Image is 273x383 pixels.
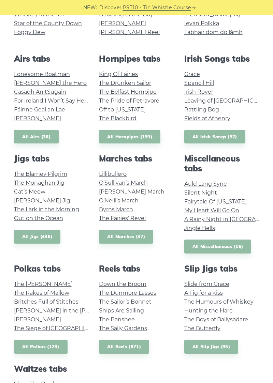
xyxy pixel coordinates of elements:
a: Tabhair dom do lámh [184,29,243,35]
a: [PERSON_NAME] [14,316,61,323]
a: Rattling Bog [184,106,219,113]
a: All Reels (871) [99,340,149,354]
a: Ievan Polkka [184,20,219,27]
a: The Drunken Sailor [99,80,151,86]
a: [PERSON_NAME] the Hero [14,80,87,86]
a: Lonesome Boatman [14,71,70,77]
a: Irish Rover [184,89,213,95]
a: Spancil Hill [184,80,214,86]
a: All Slip Jigs (95) [184,340,238,354]
a: The Butterfly [184,325,220,332]
a: Fairytale Of [US_STATE] [184,198,247,205]
a: The Pride of Petravore [99,97,159,104]
a: Silent Night [184,189,217,196]
a: Byrns March [99,206,133,213]
a: All Miscellaneous (16) [184,240,252,254]
h2: Airs tabs [14,54,89,64]
a: The Sally Gardens [99,325,147,332]
a: [PERSON_NAME] Jig [184,11,241,18]
a: [PERSON_NAME] [14,115,61,122]
a: Slide from Grace [184,281,229,287]
a: Ships Are Sailing [99,307,144,314]
a: The Lark in the Morning [14,206,79,213]
a: Whiskey in the Jar [14,11,64,18]
h2: Hornpipes tabs [99,54,174,64]
a: For Ireland I Won’t Say Her Name [14,97,104,104]
a: All Hornpipes (139) [99,130,160,144]
a: The Banshee [99,316,135,323]
a: O’Sullivan’s March [99,180,148,186]
a: [PERSON_NAME] March [99,188,164,195]
a: [PERSON_NAME] [99,20,146,27]
a: Fáinne Geal an Lae [14,106,65,113]
h2: Jigs tabs [14,154,89,164]
a: Fields of Athenry [184,115,230,122]
a: The Blackbird [99,115,136,122]
a: Leaving of [GEOGRAPHIC_DATA] [184,97,272,104]
a: The Monaghan Jig [14,180,64,186]
a: [PERSON_NAME] Jig [14,197,70,204]
a: PST10 - Tin Whistle Course [123,4,191,12]
a: All Polkas (129) [14,340,68,354]
h2: Slip Jigs tabs [184,264,259,274]
h2: Miscellaneous tabs [184,154,259,173]
a: The Blarney Pilgrim [14,171,67,177]
a: All Marches (37) [99,230,153,244]
span: Discover [99,4,122,12]
a: A Fig for a Kiss [184,290,223,296]
a: All Jigs (436) [14,230,60,244]
a: Lillibullero [99,171,127,177]
a: The Dunmore Lasses [99,290,156,296]
a: Star of the County Down [14,20,82,27]
a: The Siege of [GEOGRAPHIC_DATA] [14,325,107,332]
a: Down the Broom [99,281,146,287]
h2: Polkas tabs [14,264,89,274]
a: [PERSON_NAME] in the [PERSON_NAME] [14,307,127,314]
a: The Belfast Hornpipe [99,89,157,95]
a: Cat’s Meow [14,188,45,195]
a: Jingle Bells [184,225,215,231]
h2: Waltzes tabs [14,364,89,374]
a: Hunting the Hare [184,307,233,314]
a: [PERSON_NAME] Reel [99,29,160,35]
a: Casadh An tSúgáin [14,89,66,95]
a: Foggy Dew [14,29,45,35]
a: The Rakes of Mallow [14,290,69,296]
a: The [PERSON_NAME] [14,281,73,287]
a: The Boys of Ballysadare [184,316,248,323]
a: All Irish Songs (32) [184,130,245,144]
a: My Heart Will Go On [184,207,239,214]
a: King Of Fairies [99,71,138,77]
a: The Humours of Whiskey [184,298,254,305]
a: Britches Full of Stitches [14,298,78,305]
a: O’Neill’s March [99,197,139,204]
a: Out on the Ocean [14,215,63,221]
a: All Airs (36) [14,130,59,144]
a: The Sailor’s Bonnet [99,298,152,305]
h2: Irish Songs tabs [184,54,259,64]
a: Dawning of the Day [99,11,153,18]
h2: Marches tabs [99,154,174,164]
a: Auld Lang Syne [184,181,227,187]
a: Grace [184,71,200,77]
span: NEW: [83,4,97,12]
a: Off to [US_STATE] [99,106,146,113]
a: The Fairies’ Revel [99,215,146,221]
h2: Reels tabs [99,264,174,274]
